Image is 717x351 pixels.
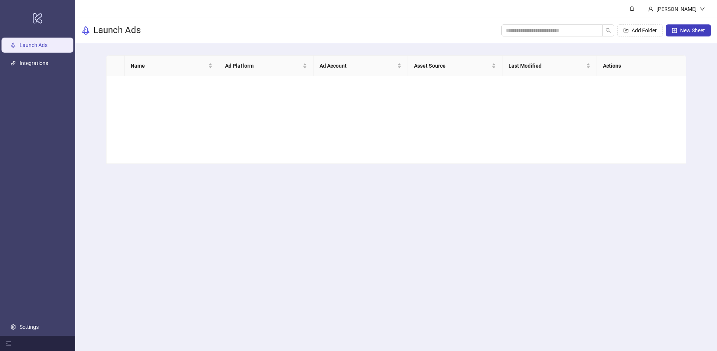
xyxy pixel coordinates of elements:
[414,62,490,70] span: Asset Source
[648,6,653,12] span: user
[125,56,219,76] th: Name
[225,62,301,70] span: Ad Platform
[617,24,663,36] button: Add Folder
[320,62,396,70] span: Ad Account
[131,62,207,70] span: Name
[623,28,629,33] span: folder-add
[680,27,705,33] span: New Sheet
[700,6,705,12] span: down
[629,6,635,11] span: bell
[606,28,611,33] span: search
[20,42,47,48] a: Launch Ads
[502,56,597,76] th: Last Modified
[672,28,677,33] span: plus-square
[6,341,11,346] span: menu-fold
[666,24,711,36] button: New Sheet
[219,56,314,76] th: Ad Platform
[81,26,90,35] span: rocket
[314,56,408,76] th: Ad Account
[20,324,39,330] a: Settings
[408,56,502,76] th: Asset Source
[653,5,700,13] div: [PERSON_NAME]
[93,24,141,36] h3: Launch Ads
[508,62,585,70] span: Last Modified
[597,56,691,76] th: Actions
[632,27,657,33] span: Add Folder
[20,60,48,66] a: Integrations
